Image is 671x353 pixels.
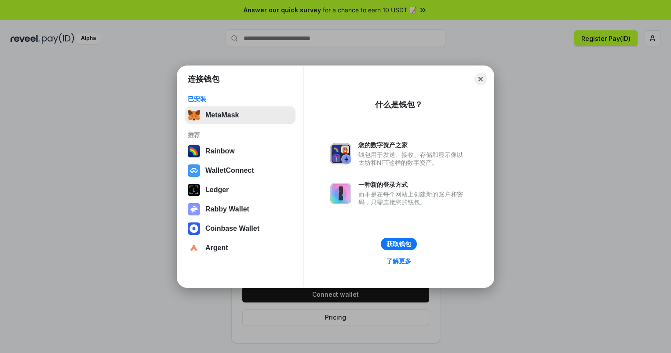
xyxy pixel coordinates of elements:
button: 获取钱包 [381,238,417,250]
div: MetaMask [205,111,239,119]
div: Argent [205,244,228,252]
a: 了解更多 [381,255,416,267]
div: 推荐 [188,131,293,139]
img: svg+xml,%3Csvg%20width%3D%2228%22%20height%3D%2228%22%20viewBox%3D%220%200%2028%2028%22%20fill%3D... [188,242,200,254]
div: 一种新的登录方式 [358,181,467,189]
div: Coinbase Wallet [205,225,259,233]
img: svg+xml,%3Csvg%20xmlns%3D%22http%3A%2F%2Fwww.w3.org%2F2000%2Fsvg%22%20fill%3D%22none%22%20viewBox... [188,203,200,215]
img: svg+xml,%3Csvg%20xmlns%3D%22http%3A%2F%2Fwww.w3.org%2F2000%2Fsvg%22%20fill%3D%22none%22%20viewBox... [330,143,351,164]
div: Rabby Wallet [205,205,249,213]
img: svg+xml,%3Csvg%20xmlns%3D%22http%3A%2F%2Fwww.w3.org%2F2000%2Fsvg%22%20fill%3D%22none%22%20viewBox... [330,183,351,204]
img: svg+xml,%3Csvg%20width%3D%22120%22%20height%3D%22120%22%20viewBox%3D%220%200%20120%20120%22%20fil... [188,145,200,157]
img: svg+xml,%3Csvg%20fill%3D%22none%22%20height%3D%2233%22%20viewBox%3D%220%200%2035%2033%22%20width%... [188,109,200,121]
div: Ledger [205,186,229,194]
button: Rabby Wallet [185,200,295,218]
button: Argent [185,239,295,257]
button: Coinbase Wallet [185,220,295,237]
div: 而不是在每个网站上创建新的账户和密码，只需连接您的钱包。 [358,190,467,206]
img: svg+xml,%3Csvg%20xmlns%3D%22http%3A%2F%2Fwww.w3.org%2F2000%2Fsvg%22%20width%3D%2228%22%20height%3... [188,184,200,196]
div: WalletConnect [205,167,254,175]
div: 获取钱包 [387,240,411,248]
div: Rainbow [205,147,235,155]
button: WalletConnect [185,162,295,179]
img: svg+xml,%3Csvg%20width%3D%2228%22%20height%3D%2228%22%20viewBox%3D%220%200%2028%2028%22%20fill%3D... [188,222,200,235]
div: 已安装 [188,95,293,103]
button: Rainbow [185,142,295,160]
div: 您的数字资产之家 [358,141,467,149]
button: Close [474,73,487,85]
div: 什么是钱包？ [375,99,423,110]
h1: 连接钱包 [188,74,219,84]
div: 了解更多 [387,257,411,265]
button: MetaMask [185,106,295,124]
button: Ledger [185,181,295,199]
img: svg+xml,%3Csvg%20width%3D%2228%22%20height%3D%2228%22%20viewBox%3D%220%200%2028%2028%22%20fill%3D... [188,164,200,177]
div: 钱包用于发送、接收、存储和显示像以太坊和NFT这样的数字资产。 [358,151,467,167]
